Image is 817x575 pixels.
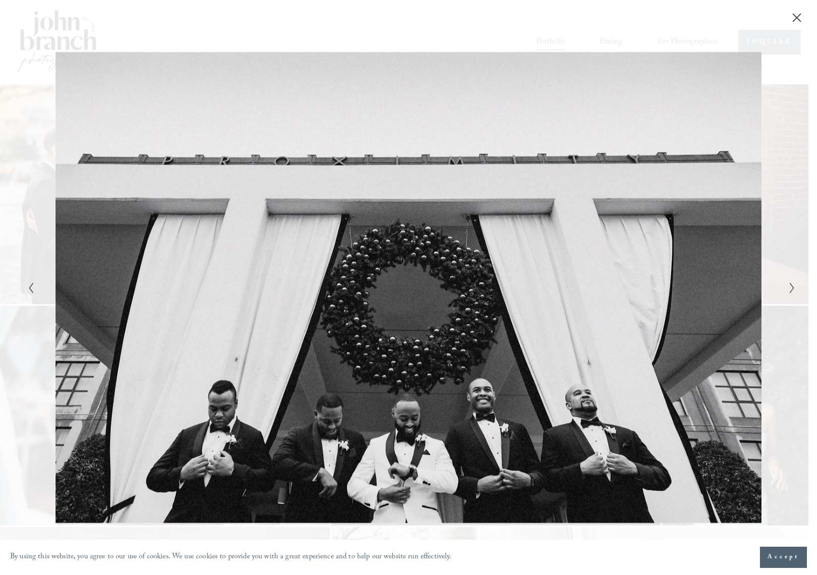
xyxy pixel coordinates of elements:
span: Accept [768,552,799,562]
button: Previous Slide [25,281,31,294]
button: Accept [760,547,807,568]
p: By using this website, you agree to our use of cookies. We use cookies to provide you with a grea... [10,550,452,565]
button: Close [789,12,805,23]
button: Next Slide [786,281,792,294]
